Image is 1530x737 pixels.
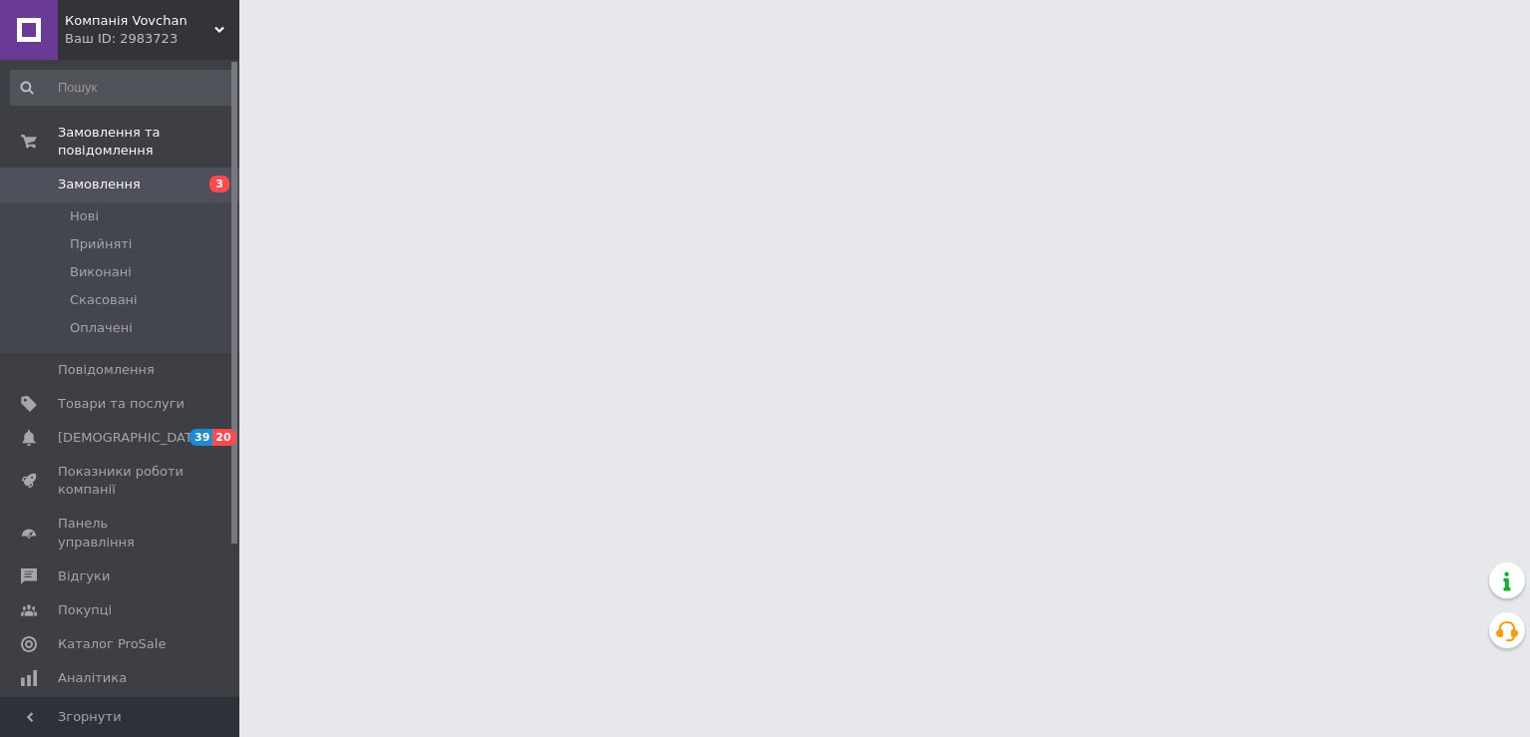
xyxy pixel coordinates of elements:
[58,176,141,193] span: Замовлення
[65,12,214,30] span: Компанія Vovchan
[70,235,132,253] span: Прийняті
[190,429,212,446] span: 39
[58,361,155,379] span: Повідомлення
[209,176,229,192] span: 3
[58,601,112,619] span: Покупці
[58,463,185,499] span: Показники роботи компанії
[58,635,166,653] span: Каталог ProSale
[65,30,239,48] div: Ваш ID: 2983723
[58,124,239,160] span: Замовлення та повідомлення
[58,567,110,585] span: Відгуки
[58,669,127,687] span: Аналітика
[70,319,133,337] span: Оплачені
[212,429,235,446] span: 20
[70,263,132,281] span: Виконані
[10,70,235,106] input: Пошук
[70,207,99,225] span: Нові
[58,515,185,551] span: Панель управління
[58,395,185,413] span: Товари та послуги
[70,291,138,309] span: Скасовані
[58,429,205,447] span: [DEMOGRAPHIC_DATA]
